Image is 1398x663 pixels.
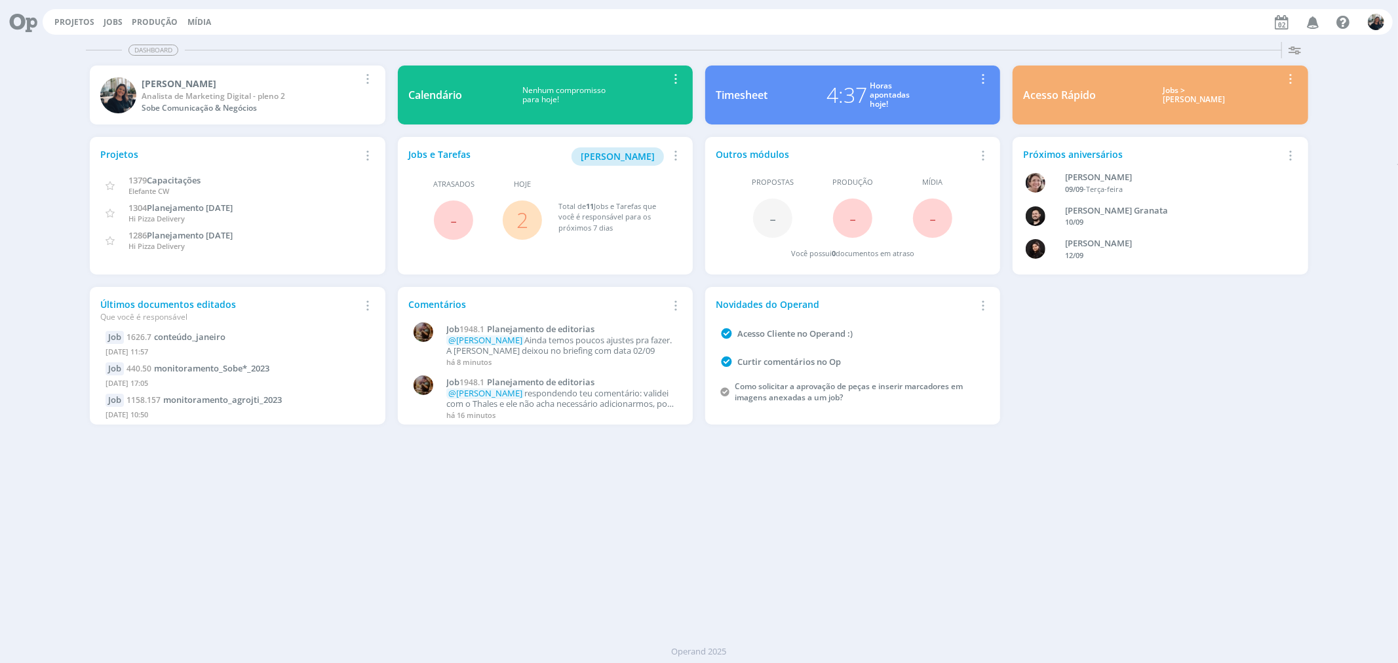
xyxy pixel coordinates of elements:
span: - [929,204,936,232]
a: 1626.7conteúdo_janeiro [126,331,225,343]
span: Planejamento [DATE] [147,202,233,214]
div: Jobs > [PERSON_NAME] [1106,86,1282,105]
button: [PERSON_NAME] [572,147,664,166]
div: 4:37 [826,79,867,111]
a: 1286Planejamento [DATE] [128,229,233,241]
span: Terça-feira [1086,184,1123,194]
span: @[PERSON_NAME] [448,334,522,346]
span: Mídia [923,177,943,188]
span: [PERSON_NAME] [581,150,655,162]
div: [DATE] 17:05 [106,375,369,394]
div: Nenhum compromisso para hoje! [462,86,667,105]
span: - [849,204,856,232]
span: 1379 [128,174,147,186]
div: Analista de Marketing Digital - pleno 2 [142,90,359,102]
span: 1626.7 [126,331,151,343]
span: 10/09 [1065,217,1083,227]
a: M[PERSON_NAME]Analista de Marketing Digital - pleno 2Sobe Comunicação & Negócios [90,66,385,124]
div: Outros módulos [716,147,975,161]
a: Curtir comentários no Op [737,356,841,368]
span: Dashboard [128,45,178,56]
a: 1304Planejamento [DATE] [128,201,233,214]
p: Ainda temos poucos ajustes pra fazer. A [PERSON_NAME] deixou no briefing com data 02/09 [446,335,675,356]
div: Job [106,331,124,344]
div: Sobe Comunicação & Negócios [142,102,359,114]
button: Produção [128,17,182,28]
span: Hi Pizza Delivery [128,214,185,223]
div: Job [106,362,124,375]
div: Jobs e Tarefas [408,147,667,166]
img: M [1368,14,1384,30]
span: Elefante CW [128,186,169,196]
span: há 8 minutos [446,357,492,367]
div: Aline Beatriz Jackisch [1065,171,1277,184]
span: Atrasados [433,179,475,190]
p: respondendo teu comentário: validei com o Thales e ele não acha necessário adicionarmos, por enqu... [446,388,675,409]
a: 2 [516,206,528,234]
span: @[PERSON_NAME] [448,387,522,399]
a: Timesheet4:37Horasapontadashoje! [705,66,1000,124]
span: 1286 [128,229,147,241]
a: Job1948.1Planejamento de editorias [446,377,675,388]
div: Calendário [408,87,462,103]
span: 1158.157 [126,394,161,406]
span: 1304 [128,202,147,214]
div: Comentários [408,297,667,311]
span: Hoje [514,179,531,190]
img: B [1026,206,1045,226]
button: Mídia [184,17,215,28]
div: Que você é responsável [100,311,359,323]
div: Novidades do Operand [716,297,975,311]
a: Como solicitar a aprovação de peças e inserir marcadores em imagens anexadas a um job? [735,381,963,403]
span: - [769,204,776,232]
div: Mayara Peruzzo [142,77,359,90]
span: monitoramento_Sobe*_2023 [154,362,269,374]
span: 09/09 [1065,184,1083,194]
div: Projetos [100,147,359,161]
span: Planejamento [DATE] [147,229,233,241]
div: Você possui documentos em atraso [791,248,914,259]
div: Próximos aniversários [1023,147,1282,161]
div: Luana da Silva de Andrade [1065,237,1277,250]
button: M [1367,10,1385,33]
div: Últimos documentos editados [100,297,359,323]
span: Planejamento de editorias [487,376,594,388]
div: Total de Jobs e Tarefas que você é responsável para os próximos 7 dias [558,201,669,234]
span: Planejamento de editorias [487,323,594,335]
a: 1379Capacitações [128,174,201,186]
span: monitoramento_agrojti_2023 [163,394,282,406]
div: [DATE] 11:57 [106,344,369,363]
img: L [1026,239,1045,259]
div: [DATE] 10:50 [106,407,369,426]
a: Acesso Cliente no Operand :) [737,328,853,339]
div: - [1065,184,1277,195]
img: A [414,375,433,395]
a: Jobs [104,16,123,28]
img: M [100,77,136,113]
span: 0 [832,248,836,258]
span: 11 [586,201,594,211]
a: 440.50monitoramento_Sobe*_2023 [126,362,269,374]
span: Propostas [752,177,794,188]
a: 1158.157monitoramento_agrojti_2023 [126,394,282,406]
span: 440.50 [126,363,151,374]
span: há 16 minutos [446,410,495,420]
span: conteúdo_janeiro [154,331,225,343]
div: Acesso Rápido [1023,87,1096,103]
button: Jobs [100,17,126,28]
span: Hi Pizza Delivery [128,241,185,251]
span: - [450,206,457,234]
a: [PERSON_NAME] [572,149,664,162]
a: Job1948.1Planejamento de editorias [446,324,675,335]
span: Capacitações [147,174,201,186]
img: A [414,322,433,342]
a: Produção [132,16,178,28]
a: Mídia [187,16,211,28]
div: Bruno Corralo Granata [1065,204,1277,218]
span: Produção [832,177,873,188]
span: 12/09 [1065,250,1083,260]
div: Timesheet [716,87,767,103]
button: Projetos [50,17,98,28]
span: 1948.1 [459,377,484,388]
img: A [1026,173,1045,193]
